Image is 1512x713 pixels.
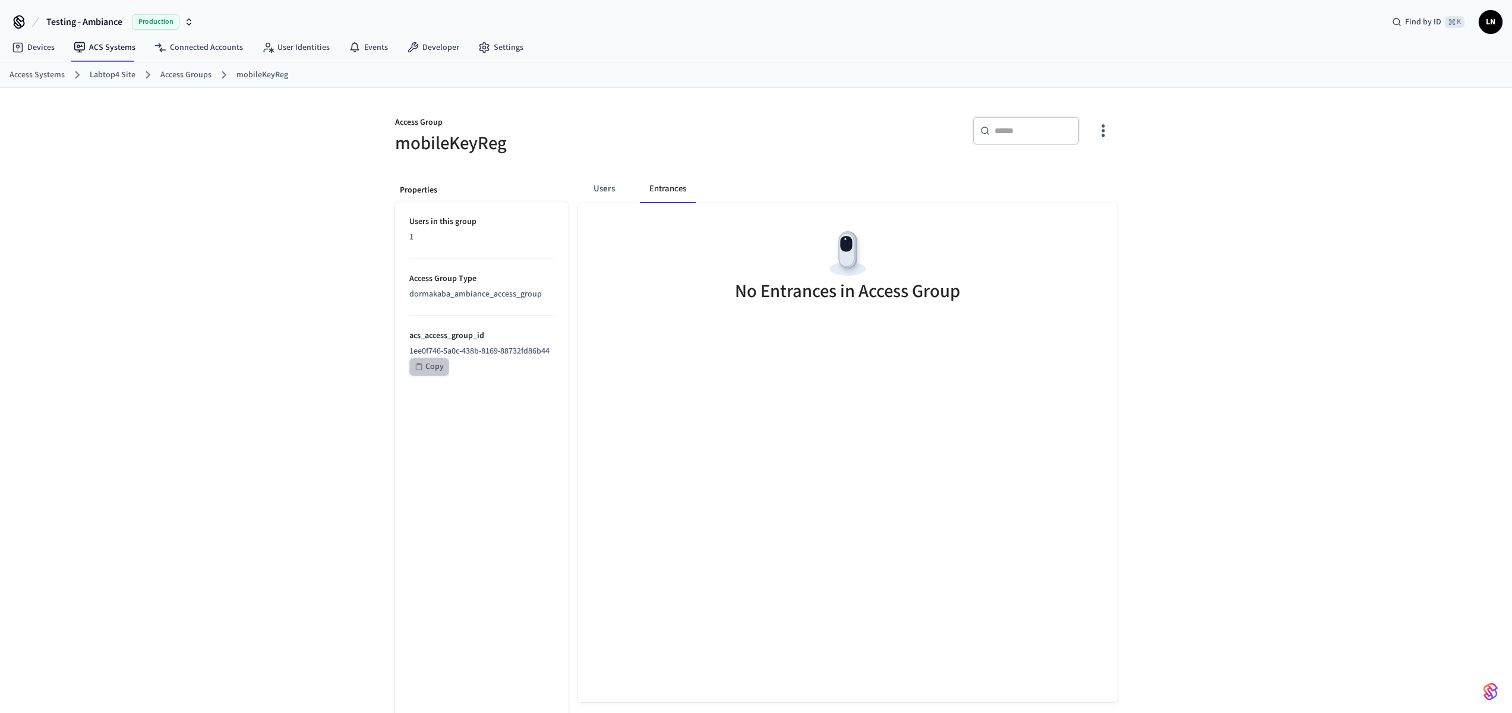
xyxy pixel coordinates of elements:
p: Access Group Type [409,273,554,285]
p: Properties [400,184,564,197]
button: Entrances [640,175,696,203]
span: LN [1480,11,1501,33]
a: Labtop4 Site [90,69,135,81]
a: Access Groups [160,69,212,81]
div: Find by ID⌘ K [1382,11,1474,33]
a: Connected Accounts [145,37,252,58]
div: 1 [409,231,554,244]
p: Users in this group [409,216,554,228]
a: Access Systems [10,69,65,81]
span: Find by ID [1405,16,1441,28]
p: 1ee0f746-5a0c-438b-8169-88732fd86b44 [409,345,554,358]
a: ACS Systems [64,37,145,58]
p: Access Group [395,116,749,131]
a: User Identities [252,37,339,58]
img: Devices Empty State [821,227,875,280]
a: Events [339,37,397,58]
a: Devices [2,37,64,58]
button: Copy [409,358,449,376]
a: Developer [397,37,469,58]
div: Copy [425,359,444,374]
span: Production [132,14,179,30]
h5: No Entrances in Access Group [735,279,960,304]
p: acs_access_group_id [409,330,554,342]
a: Settings [469,37,533,58]
a: mobileKeyReg [236,69,288,81]
div: dormakaba_ambiance_access_group [409,288,554,301]
button: Users [583,175,626,203]
button: LN [1479,10,1502,34]
h5: mobileKeyReg [395,131,749,156]
img: SeamLogoGradient.69752ec5.svg [1483,682,1498,701]
span: ⌘ K [1445,16,1464,28]
span: Testing - Ambiance [46,15,122,29]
